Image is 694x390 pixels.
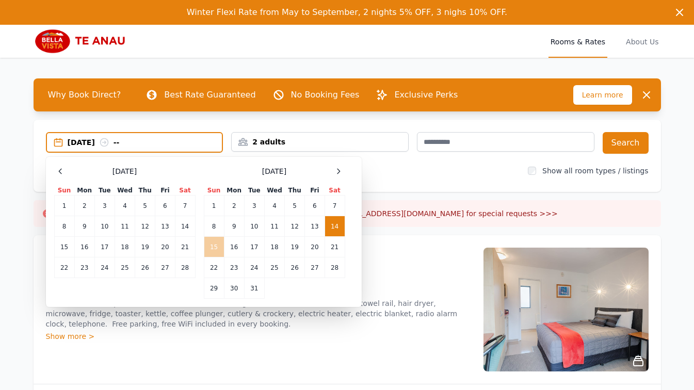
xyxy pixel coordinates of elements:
[54,186,74,196] th: Sun
[204,257,224,278] td: 22
[94,216,115,237] td: 10
[40,85,130,105] span: Why Book Direct?
[135,186,155,196] th: Thu
[305,196,325,216] td: 6
[325,257,345,278] td: 28
[94,257,115,278] td: 24
[155,237,175,257] td: 20
[155,186,175,196] th: Fri
[175,186,195,196] th: Sat
[224,186,244,196] th: Mon
[548,25,607,58] a: Rooms & Rates
[264,216,284,237] td: 11
[264,196,284,216] td: 4
[135,196,155,216] td: 5
[285,196,305,216] td: 5
[285,216,305,237] td: 12
[94,196,115,216] td: 3
[164,89,255,101] p: Best Rate Guaranteed
[305,237,325,257] td: 20
[46,331,471,342] div: Show more >
[74,216,94,237] td: 9
[264,257,284,278] td: 25
[204,237,224,257] td: 15
[115,186,135,196] th: Wed
[204,196,224,216] td: 1
[175,196,195,216] td: 7
[68,137,222,148] div: [DATE] --
[325,216,345,237] td: 14
[305,186,325,196] th: Fri
[325,186,345,196] th: Sat
[135,257,155,278] td: 26
[115,216,135,237] td: 11
[285,186,305,196] th: Thu
[74,257,94,278] td: 23
[204,186,224,196] th: Sun
[54,196,74,216] td: 1
[264,237,284,257] td: 18
[115,237,135,257] td: 18
[155,216,175,237] td: 13
[285,257,305,278] td: 26
[262,166,286,176] span: [DATE]
[74,237,94,257] td: 16
[325,196,345,216] td: 7
[291,89,360,101] p: No Booking Fees
[224,278,244,299] td: 30
[264,186,284,196] th: Wed
[204,278,224,299] td: 29
[115,196,135,216] td: 4
[224,196,244,216] td: 2
[305,257,325,278] td: 27
[244,237,264,257] td: 17
[54,257,74,278] td: 22
[224,257,244,278] td: 23
[394,89,458,101] p: Exclusive Perks
[155,196,175,216] td: 6
[74,186,94,196] th: Mon
[244,196,264,216] td: 3
[224,237,244,257] td: 16
[305,216,325,237] td: 13
[54,216,74,237] td: 8
[204,216,224,237] td: 8
[573,85,632,105] span: Learn more
[135,237,155,257] td: 19
[187,7,507,17] span: Winter Flexi Rate from May to September, 2 nights 5% OFF, 3 nighs 10% OFF.
[244,186,264,196] th: Tue
[34,29,133,54] img: Bella Vista Te Anau
[224,216,244,237] td: 9
[94,186,115,196] th: Tue
[46,298,471,329] p: Ground floor and upstairs studios, a Queen bed, writing desk, shower en suite, heated towel rail,...
[175,257,195,278] td: 28
[112,166,137,176] span: [DATE]
[115,257,135,278] td: 25
[603,132,649,154] button: Search
[54,237,74,257] td: 15
[325,237,345,257] td: 21
[244,278,264,299] td: 31
[135,216,155,237] td: 12
[285,237,305,257] td: 19
[232,137,408,147] div: 2 adults
[155,257,175,278] td: 27
[74,196,94,216] td: 2
[175,237,195,257] td: 21
[244,257,264,278] td: 24
[624,25,660,58] a: About Us
[244,216,264,237] td: 10
[542,167,648,175] label: Show all room types / listings
[175,216,195,237] td: 14
[94,237,115,257] td: 17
